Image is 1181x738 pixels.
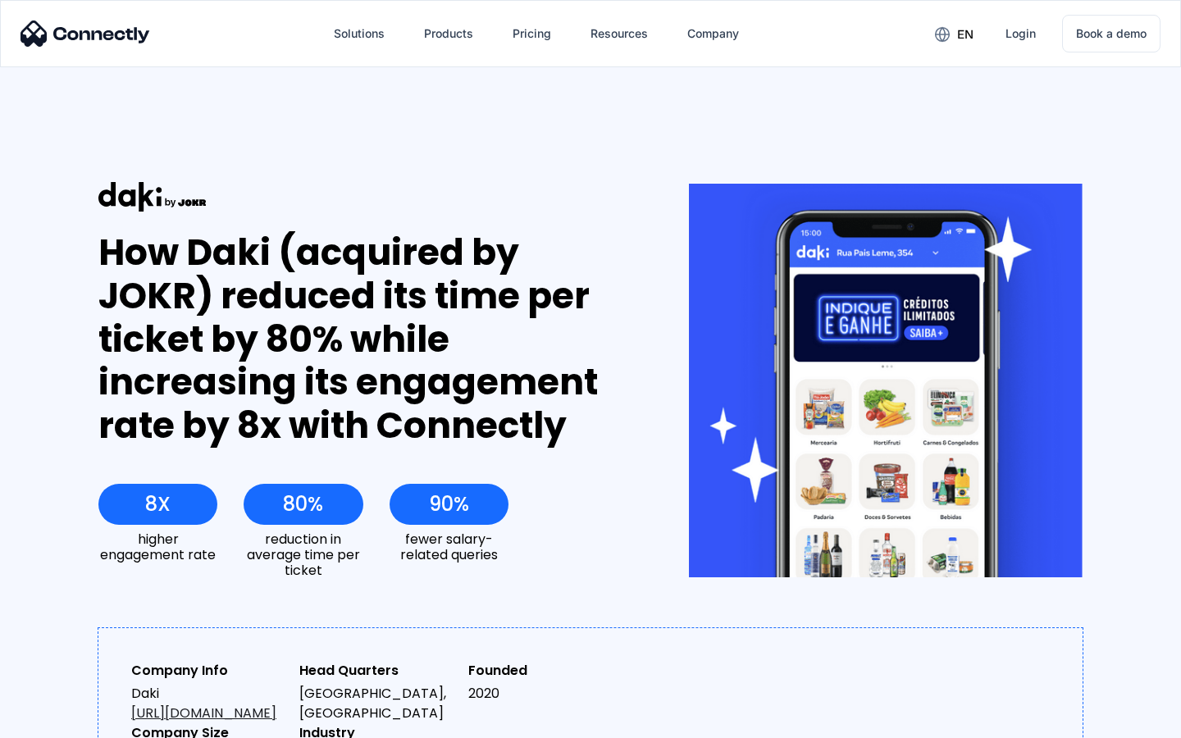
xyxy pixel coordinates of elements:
div: Head Quarters [299,661,454,681]
div: How Daki (acquired by JOKR) reduced its time per ticket by 80% while increasing its engagement ra... [98,231,629,448]
a: Book a demo [1062,15,1160,52]
div: Company [687,22,739,45]
div: Founded [468,661,623,681]
a: [URL][DOMAIN_NAME] [131,704,276,722]
div: Company Info [131,661,286,681]
div: [GEOGRAPHIC_DATA], [GEOGRAPHIC_DATA] [299,684,454,723]
div: Pricing [513,22,551,45]
img: Connectly Logo [21,20,150,47]
div: Daki [131,684,286,723]
div: fewer salary-related queries [390,531,508,563]
div: 2020 [468,684,623,704]
aside: Language selected: English [16,709,98,732]
div: 90% [429,493,469,516]
div: reduction in average time per ticket [244,531,363,579]
div: Resources [590,22,648,45]
div: higher engagement rate [98,531,217,563]
ul: Language list [33,709,98,732]
div: en [957,23,974,46]
div: Products [424,22,473,45]
div: 80% [283,493,323,516]
div: Solutions [334,22,385,45]
div: Login [1005,22,1036,45]
div: 8X [145,493,171,516]
a: Pricing [499,14,564,53]
a: Login [992,14,1049,53]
